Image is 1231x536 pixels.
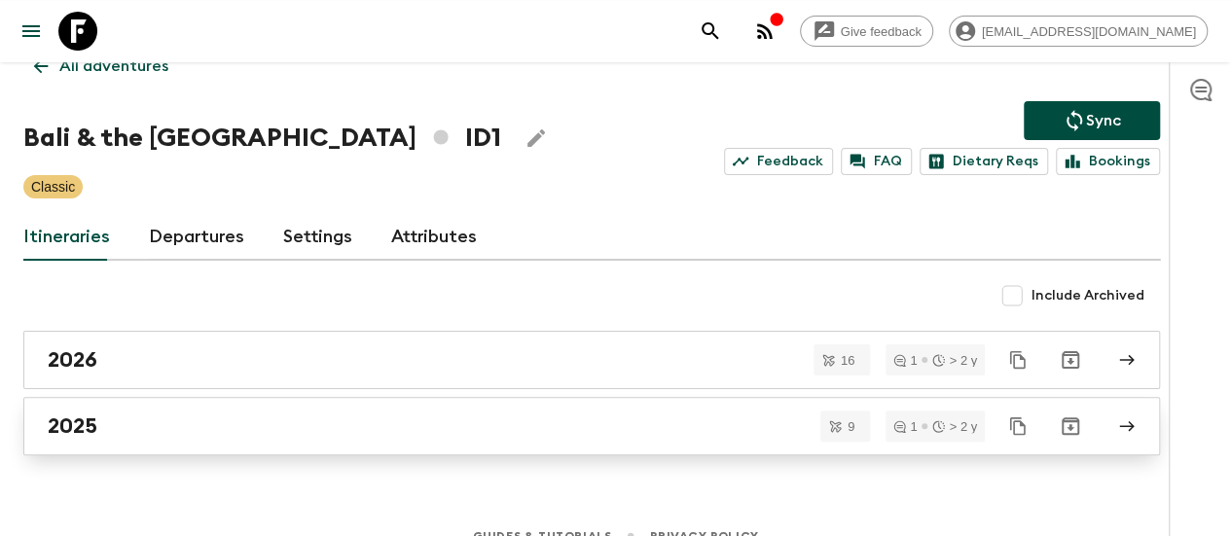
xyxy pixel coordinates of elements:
a: Bookings [1056,148,1160,175]
button: search adventures [691,12,730,51]
a: Itineraries [23,214,110,261]
button: Duplicate [1000,342,1035,377]
button: Duplicate [1000,409,1035,444]
button: menu [12,12,51,51]
button: Sync adventure departures to the booking engine [1024,101,1160,140]
p: Classic [31,177,75,197]
a: Feedback [724,148,833,175]
a: 2025 [23,397,1160,455]
h2: 2025 [48,413,97,439]
span: Include Archived [1032,286,1144,305]
span: 9 [836,420,866,433]
a: Departures [149,214,244,261]
p: All adventures [59,54,168,78]
button: Edit Adventure Title [517,119,556,158]
div: 1 [893,354,917,367]
a: Dietary Reqs [920,148,1048,175]
button: Archive [1051,340,1090,379]
h2: 2026 [48,347,97,373]
div: 1 [893,420,917,433]
span: [EMAIL_ADDRESS][DOMAIN_NAME] [971,24,1207,39]
a: 2026 [23,331,1160,389]
a: FAQ [841,148,912,175]
a: All adventures [23,47,179,86]
a: Settings [283,214,352,261]
a: Attributes [391,214,477,261]
button: Archive [1051,407,1090,446]
div: [EMAIL_ADDRESS][DOMAIN_NAME] [949,16,1208,47]
h1: Bali & the [GEOGRAPHIC_DATA] ID1 [23,119,501,158]
span: 16 [829,354,866,367]
a: Give feedback [800,16,933,47]
p: Sync [1086,109,1121,132]
span: Give feedback [830,24,932,39]
div: > 2 y [932,420,977,433]
div: > 2 y [932,354,977,367]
